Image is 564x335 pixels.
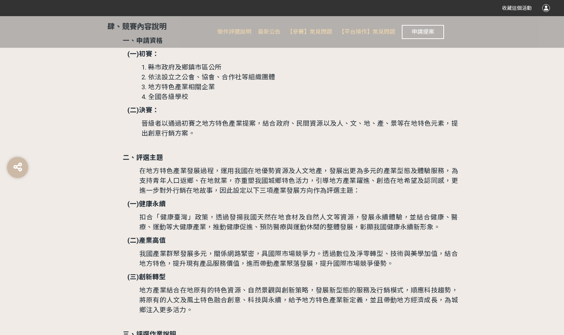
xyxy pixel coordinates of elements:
span: 晉級者以通過初賽之地方特色產業提案，結合政府、民間資源以及人、文、地、產、景等在地特色元素，提出創意行銷方案。 [141,120,458,137]
span: 地方產業結合在地原有的特色資源、自然景觀與創新策略，發展新型態的服務及行銷模式，順應科技趨勢，將原有的人文及風土特色融合創意、科技與永續，給予地方特色產業新定義，並且帶動地方經濟成長，為城鄉注入... [139,287,458,314]
a: 【平台操作】常見問題 [339,16,395,48]
span: 2. 依法設立之公會、協會、合作社等組織團體 [141,73,275,81]
span: 4. 全國各級學校 [141,93,188,101]
span: 【參賽】常見問題 [287,28,332,35]
strong: (三)創新轉型 [127,273,166,281]
span: 最新公告 [258,28,280,35]
button: 申請提案 [402,25,444,39]
strong: (一)初賽： [127,50,159,58]
strong: 二、評選主題 [123,154,163,162]
strong: (二)產業高值 [127,237,166,244]
span: 我國產業群聚發展多元，關係網路緊密，具國際市場競爭力。透過數位及淨零轉型、技術與美學加值，結合地方特色，提升現有產品服務價值，進而帶動產業聚落發展，提升國際市場競爭優勢。 [139,250,458,268]
span: 收藏這個活動 [502,5,532,11]
span: 扣合「健康臺灣」政策，透過發揚我國天然在地食材及自然人文等資源，發展永續體驗，並結合健康、醫療、運動等大健康產業，推動健康促進、預防醫療與運動休閒的整體發展，彰顯我國健康永續新形象。 [139,214,458,231]
span: 徵件評選說明 [217,28,251,35]
strong: (二)決賽： [127,106,159,114]
span: 【平台操作】常見問題 [339,28,395,35]
span: 1. 縣市政府及鄉鎮市區公所 [141,64,222,71]
span: 申請提案 [412,28,434,35]
span: 3. 地方特色產業相關企業 [141,83,215,91]
a: 最新公告 [258,16,280,48]
strong: (一)健康永續 [127,200,166,208]
span: 在地方特色產業發展過程，運用我國在地優勢資源及人文地產，發展出更為多元的產業型態及體驗服務，為支持青年人口返鄉、在地就業，亦重塑我國城鄉特色活力，引導地方產業躍進、創造在地希望及認同感，更進一步... [139,167,458,195]
a: 徵件評選說明 [217,16,251,48]
a: 【參賽】常見問題 [287,16,332,48]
